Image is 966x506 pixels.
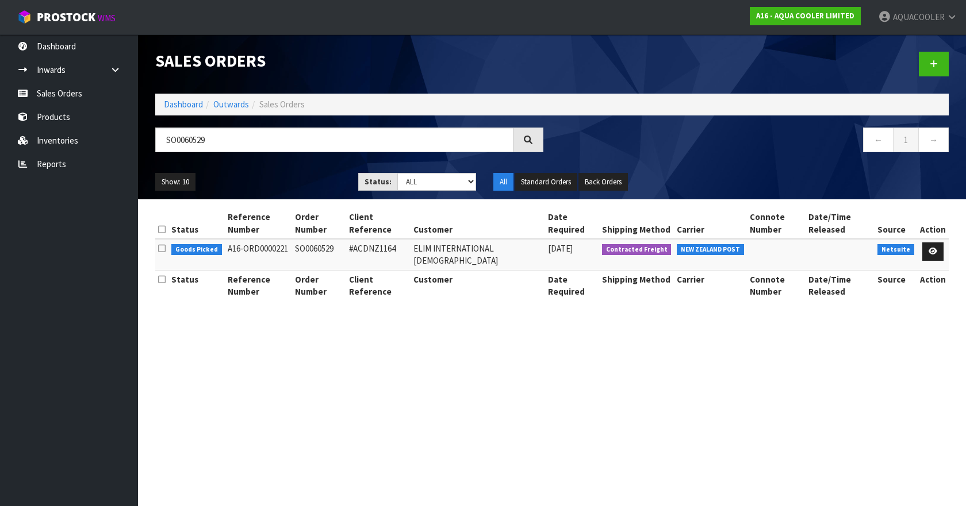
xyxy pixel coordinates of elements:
strong: A16 - AQUA COOLER LIMITED [756,11,854,21]
th: Date/Time Released [806,208,875,239]
span: Goods Picked [171,244,222,256]
th: Order Number [292,208,346,239]
th: Connote Number [747,208,806,239]
td: SO0060529 [292,239,346,270]
th: Client Reference [346,270,411,300]
th: Shipping Method [599,270,674,300]
span: ProStock [37,10,95,25]
th: Status [168,270,225,300]
nav: Page navigation [561,128,949,156]
a: → [918,128,949,152]
td: ELIM INTERNATIONAL [DEMOGRAPHIC_DATA] [411,239,545,270]
th: Status [168,208,225,239]
span: AQUACOOLER [893,11,945,22]
th: Shipping Method [599,208,674,239]
h1: Sales Orders [155,52,543,70]
small: WMS [98,13,116,24]
button: Back Orders [578,173,628,191]
th: Source [875,270,917,300]
th: Client Reference [346,208,411,239]
th: Reference Number [225,270,292,300]
th: Date/Time Released [806,270,875,300]
a: ← [863,128,894,152]
a: Outwards [213,99,249,110]
th: Source [875,208,917,239]
th: Action [917,270,949,300]
th: Date Required [545,270,599,300]
th: Carrier [674,208,747,239]
th: Carrier [674,270,747,300]
a: Dashboard [164,99,203,110]
span: Sales Orders [259,99,305,110]
td: #ACDNZ1164 [346,239,411,270]
button: Standard Orders [515,173,577,191]
span: [DATE] [548,243,573,254]
th: Reference Number [225,208,292,239]
th: Connote Number [747,270,806,300]
img: cube-alt.png [17,10,32,24]
button: Show: 10 [155,173,195,191]
th: Customer [411,270,545,300]
strong: Status: [365,177,392,187]
td: A16-ORD0000221 [225,239,292,270]
input: Search sales orders [155,128,513,152]
span: NEW ZEALAND POST [677,244,744,256]
span: Contracted Freight [602,244,672,256]
a: 1 [893,128,919,152]
th: Customer [411,208,545,239]
button: All [493,173,513,191]
span: Netsuite [877,244,914,256]
th: Action [917,208,949,239]
th: Date Required [545,208,599,239]
th: Order Number [292,270,346,300]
